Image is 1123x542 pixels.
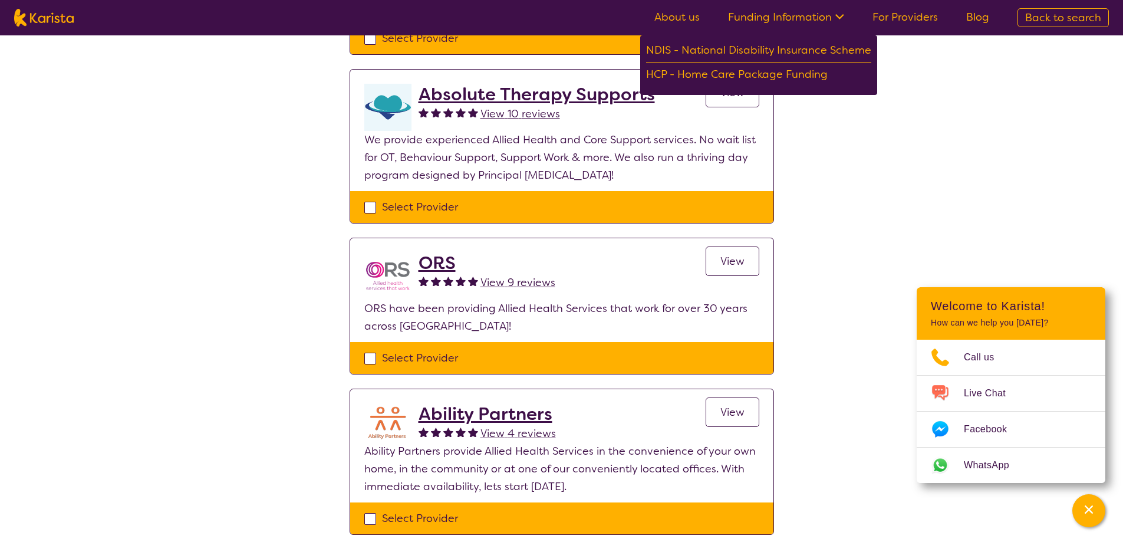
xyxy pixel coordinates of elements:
img: aifiudtej7r2k9aaecox.png [364,403,411,442]
img: fullstar [456,107,466,117]
h2: Welcome to Karista! [931,299,1091,313]
img: fullstar [456,276,466,286]
img: fullstar [456,427,466,437]
img: fullstar [431,427,441,437]
a: Absolute Therapy Supports [419,84,655,105]
p: We provide experienced Allied Health and Core Support services. No wait list for OT, Behaviour Su... [364,131,759,184]
img: otyvwjbtyss6nczvq3hf.png [364,84,411,131]
img: fullstar [419,276,429,286]
img: fullstar [443,427,453,437]
a: Funding Information [728,10,844,24]
div: NDIS - National Disability Insurance Scheme [646,41,871,63]
img: fullstar [443,107,453,117]
a: Web link opens in a new tab. [917,448,1105,483]
a: View [706,398,759,427]
p: How can we help you [DATE]? [931,318,1091,328]
img: Karista logo [14,9,74,27]
img: fullstar [468,107,478,117]
span: View 9 reviews [480,275,555,290]
p: ORS have been providing Allied Health Services that work for over 30 years across [GEOGRAPHIC_DATA]! [364,300,759,335]
a: View 9 reviews [480,274,555,291]
span: View [720,86,745,100]
img: fullstar [431,276,441,286]
span: Back to search [1025,11,1101,25]
div: HCP - Home Care Package Funding [646,65,871,86]
span: Facebook [964,421,1021,438]
span: WhatsApp [964,456,1023,474]
img: fullstar [468,427,478,437]
button: Channel Menu [1072,494,1105,527]
img: fullstar [419,427,429,437]
img: nspbnteb0roocrxnmwip.png [364,252,411,300]
a: Back to search [1017,8,1109,27]
p: Ability Partners provide Allied Health Services in the convenience of your own home, in the commu... [364,442,759,495]
span: Call us [964,349,1009,366]
a: View 10 reviews [480,105,560,123]
span: View [720,254,745,268]
a: For Providers [872,10,938,24]
a: Blog [966,10,989,24]
span: View 10 reviews [480,107,560,121]
a: ORS [419,252,555,274]
img: fullstar [468,276,478,286]
a: Ability Partners [419,403,556,425]
a: View 4 reviews [480,425,556,442]
span: View [720,405,745,419]
img: fullstar [443,276,453,286]
div: Channel Menu [917,287,1105,483]
img: fullstar [431,107,441,117]
span: View 4 reviews [480,426,556,441]
ul: Choose channel [917,340,1105,483]
a: View [706,247,759,276]
span: Live Chat [964,385,1020,402]
img: fullstar [419,107,429,117]
a: About us [654,10,700,24]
